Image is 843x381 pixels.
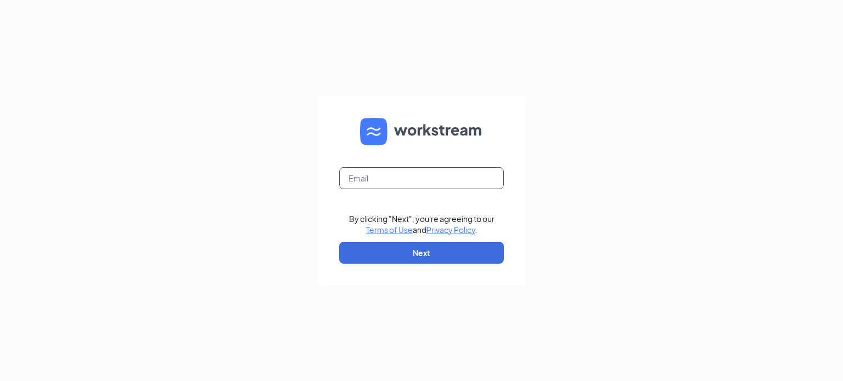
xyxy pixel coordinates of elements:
[360,118,483,145] img: WS logo and Workstream text
[349,213,494,235] div: By clicking "Next", you're agreeing to our and .
[339,167,504,189] input: Email
[426,225,475,235] a: Privacy Policy
[339,242,504,264] button: Next
[366,225,413,235] a: Terms of Use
